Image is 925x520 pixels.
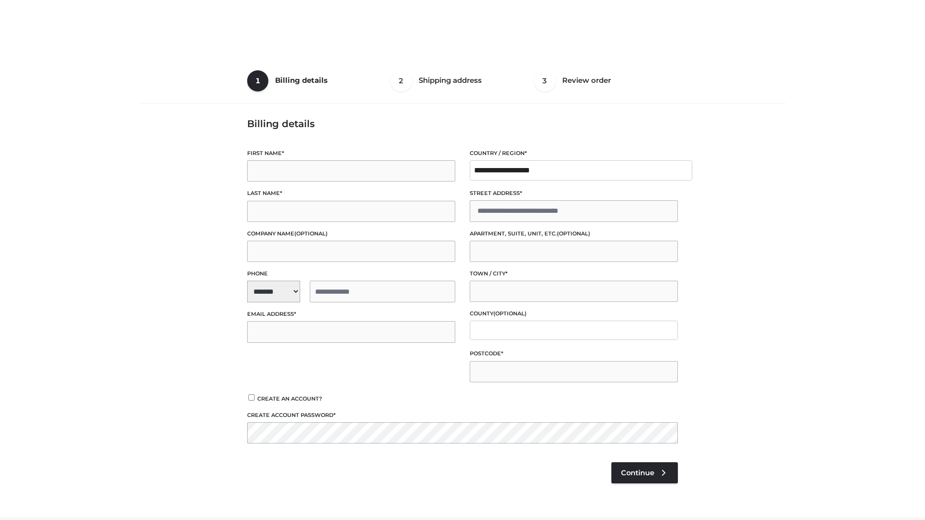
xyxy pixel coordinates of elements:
label: Town / City [470,269,678,278]
input: Create an account? [247,394,256,401]
label: Street address [470,189,678,198]
label: Company name [247,229,455,238]
span: 1 [247,70,268,91]
label: Create account password [247,411,678,420]
span: (optional) [493,310,527,317]
h3: Billing details [247,118,678,130]
label: Email address [247,310,455,319]
a: Continue [611,462,678,483]
span: Review order [562,76,611,85]
span: (optional) [294,230,328,237]
span: Shipping address [419,76,482,85]
label: Last name [247,189,455,198]
label: Phone [247,269,455,278]
span: Continue [621,468,654,477]
label: First name [247,149,455,158]
span: 2 [391,70,412,91]
span: Billing details [275,76,328,85]
label: Postcode [470,349,678,358]
label: County [470,309,678,318]
span: (optional) [557,230,590,237]
label: Apartment, suite, unit, etc. [470,229,678,238]
span: 3 [534,70,555,91]
span: Create an account? [257,395,322,402]
label: Country / Region [470,149,678,158]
